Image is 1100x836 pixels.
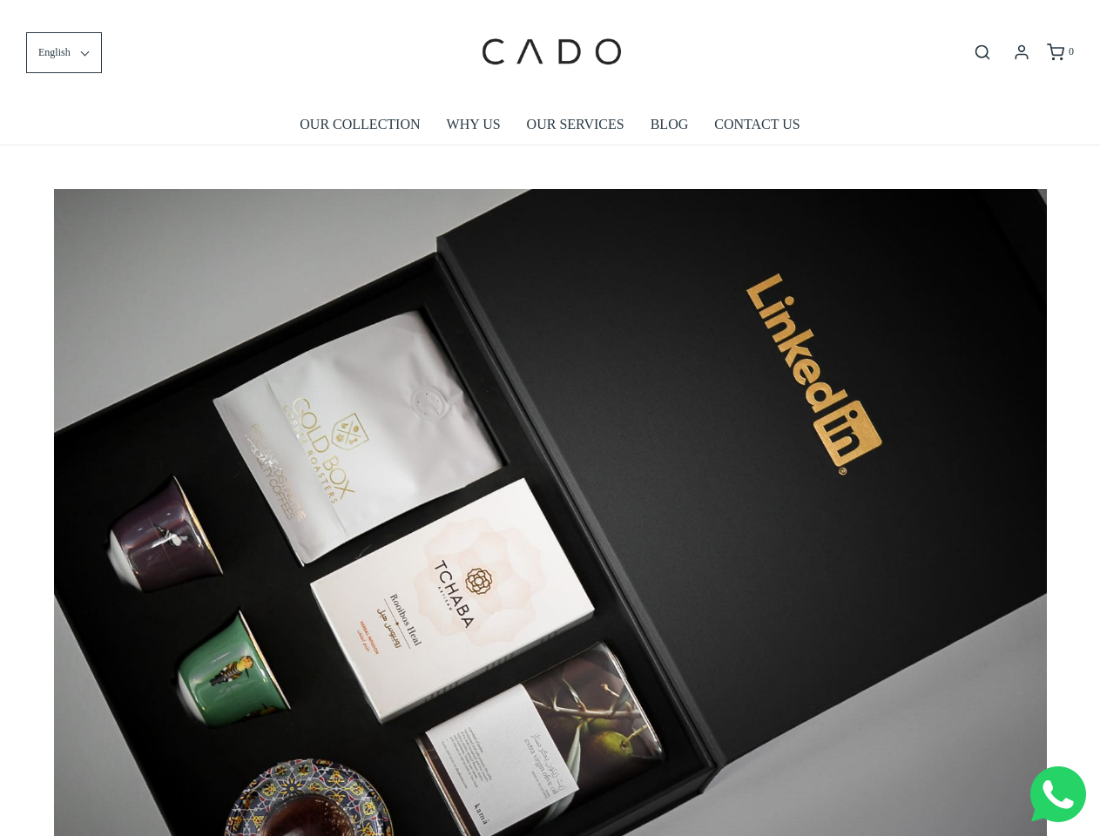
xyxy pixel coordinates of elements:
img: cadogifting [476,13,624,91]
span: English [38,44,71,61]
button: English [26,32,102,73]
a: CONTACT US [714,104,800,145]
span: Last name [496,2,553,16]
span: Company name [496,73,583,87]
img: Whatsapp [1030,766,1086,822]
a: BLOG [651,104,689,145]
a: OUR COLLECTION [300,104,420,145]
a: WHY US [447,104,501,145]
a: OUR SERVICES [527,104,624,145]
button: Open search bar [967,43,998,62]
span: 0 [1069,45,1074,57]
a: 0 [1045,44,1074,61]
span: Number of gifts [496,145,579,158]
